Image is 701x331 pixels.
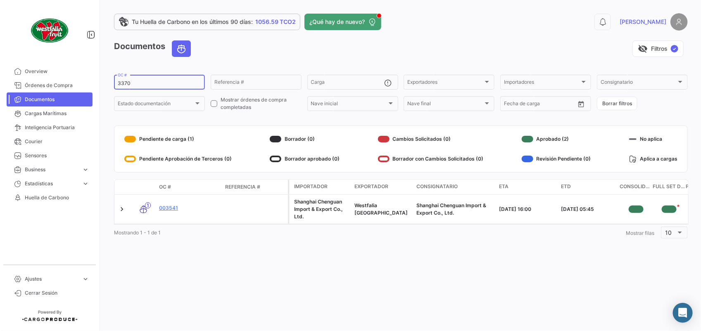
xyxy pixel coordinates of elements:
[354,183,388,190] span: Exportador
[25,82,89,89] span: Órdenes de Compra
[354,202,410,217] div: Westfalia [GEOGRAPHIC_DATA]
[638,44,648,54] span: visibility_off
[25,180,78,187] span: Estadísticas
[601,80,677,86] span: Consignatario
[159,183,171,191] span: OC #
[25,68,89,75] span: Overview
[665,229,672,236] span: 10
[118,102,194,108] span: Estado documentación
[378,152,484,165] div: Borrador con Cambios Solicitados (0)
[407,102,483,108] span: Nave final
[114,229,161,236] span: Mostrando 1 - 1 de 1
[222,180,288,194] datatable-header-cell: Referencia #
[7,135,93,149] a: Courier
[25,275,78,283] span: Ajustes
[7,149,93,163] a: Sensores
[653,183,686,191] span: Full Set Docs WFCL
[255,18,296,26] span: 1056.59 TCO2
[7,121,93,135] a: Inteligencia Portuaria
[620,18,666,26] span: [PERSON_NAME]
[156,180,222,194] datatable-header-cell: OC #
[289,180,351,194] datatable-header-cell: Importador
[407,80,483,86] span: Exportadores
[629,152,677,165] div: Aplica a cargas
[159,204,219,212] a: 003541
[29,10,70,51] img: client-50.png
[118,205,126,213] a: Expand/Collapse Row
[378,132,484,146] div: Cambios Solicitados (0)
[504,80,580,86] span: Importadores
[131,184,156,190] datatable-header-cell: Modo de Transporte
[413,180,496,194] datatable-header-cell: Consignatario
[673,303,693,323] div: Abrir Intercom Messenger
[620,183,653,191] span: Consolidación de carga
[25,152,89,159] span: Sensores
[225,183,260,191] span: Referencia #
[629,132,677,146] div: No aplica
[114,40,193,57] h3: Documentos
[25,138,89,145] span: Courier
[270,152,340,165] div: Borrador aprobado (0)
[499,206,554,213] div: [DATE] 16:00
[561,206,616,213] div: [DATE] 05:45
[416,202,486,216] span: Shanghai Chenguan Import & Export Co., Ltd.
[132,18,253,26] span: Tu Huella de Carbono en los últimos 90 días:
[558,180,620,194] datatable-header-cell: ETD
[294,183,328,190] span: Importador
[7,64,93,78] a: Overview
[25,289,89,297] span: Cerrar Sesión
[294,198,348,220] div: Shanghai Chenguan Import & Export Co., Ltd.
[309,18,365,26] span: ¿Qué hay de nuevo?
[597,97,637,110] button: Borrar filtros
[270,132,340,146] div: Borrador (0)
[304,14,381,30] button: ¿Qué hay de nuevo?
[7,191,93,205] a: Huella de Carbono
[25,124,89,131] span: Inteligencia Portuaria
[124,132,232,146] div: Pendiente de carga (1)
[311,102,387,108] span: Nave inicial
[114,14,300,30] a: Tu Huella de Carbono en los últimos 90 días:1056.59 TCO2
[7,106,93,121] a: Cargas Marítimas
[172,41,190,57] button: Ocean
[575,98,587,110] button: Open calendar
[499,183,509,190] span: ETA
[25,110,89,117] span: Cargas Marítimas
[7,92,93,106] a: Documentos
[496,180,558,194] datatable-header-cell: ETA
[632,40,684,57] button: visibility_offFiltros✓
[7,78,93,92] a: Órdenes de Compra
[82,166,89,173] span: expand_more
[671,45,678,52] span: ✓
[25,96,89,103] span: Documentos
[416,183,458,190] span: Consignatario
[626,230,654,236] span: Mostrar filas
[561,183,571,190] span: ETD
[25,166,78,173] span: Business
[221,96,302,111] span: Mostrar órdenes de compra completadas
[25,194,89,201] span: Huella de Carbono
[82,180,89,187] span: expand_more
[653,180,686,194] datatable-header-cell: Full Set Docs WFCL
[670,13,688,31] img: placeholder-user.png
[82,275,89,283] span: expand_more
[504,102,519,108] input: Desde
[124,152,232,165] div: Pendiente Aprobación de Terceros (0)
[525,102,558,108] input: Hasta
[522,152,591,165] div: Revisión Pendiente (0)
[522,132,591,146] div: Aprobado (2)
[351,180,413,194] datatable-header-cell: Exportador
[620,180,653,194] datatable-header-cell: Consolidación de carga
[145,202,151,208] span: 1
